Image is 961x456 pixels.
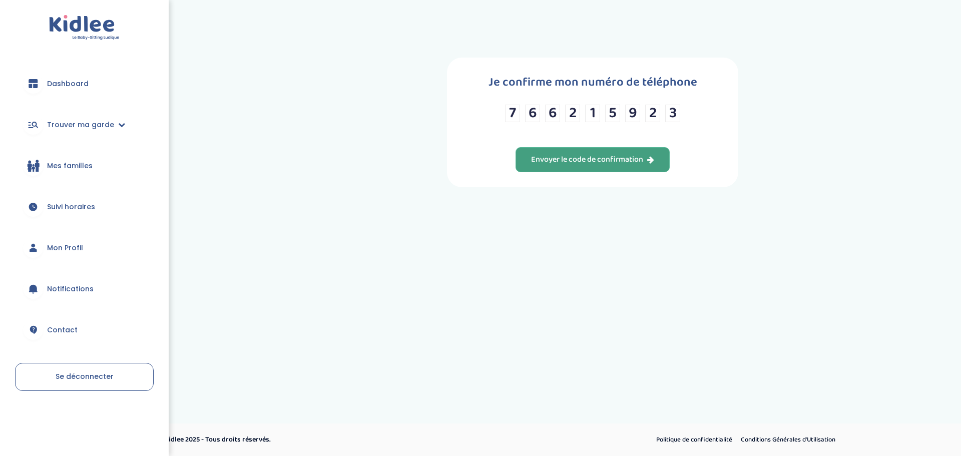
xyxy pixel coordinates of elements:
span: Notifications [47,284,94,294]
a: Politique de confidentialité [653,433,736,446]
a: Se déconnecter [15,363,154,391]
a: Notifications [15,271,154,307]
div: Envoyer le code de confirmation [531,154,654,166]
a: Conditions Générales d’Utilisation [737,433,839,446]
a: Dashboard [15,66,154,102]
span: Mes familles [47,161,93,171]
h1: Je confirme mon numéro de téléphone [489,73,697,92]
button: Envoyer le code de confirmation [516,147,670,172]
span: Suivi horaires [47,202,95,212]
img: logo.svg [49,15,120,41]
span: Se déconnecter [56,371,114,381]
span: Contact [47,325,78,335]
a: Mes familles [15,148,154,184]
a: Trouver ma garde [15,107,154,143]
a: Contact [15,312,154,348]
span: Trouver ma garde [47,120,114,130]
a: Suivi horaires [15,189,154,225]
span: Mon Profil [47,243,83,253]
span: Dashboard [47,79,89,89]
p: © Kidlee 2025 - Tous droits réservés. [158,434,523,445]
a: Mon Profil [15,230,154,266]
